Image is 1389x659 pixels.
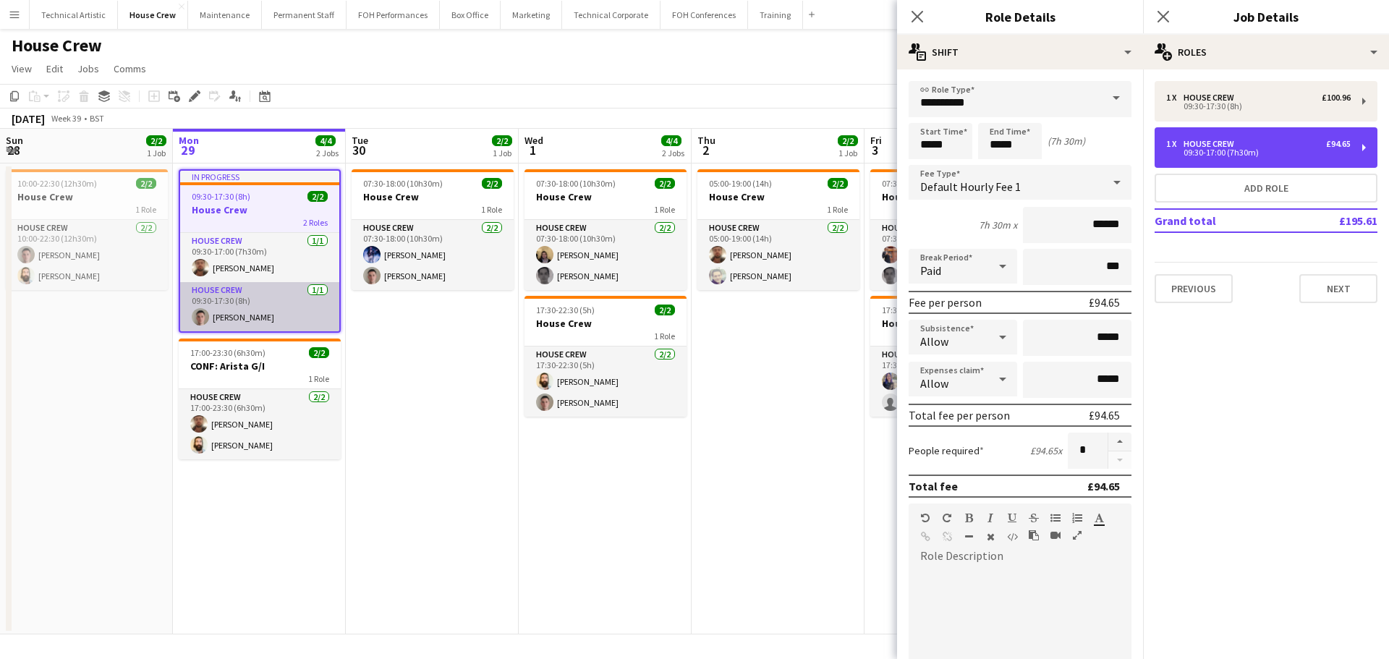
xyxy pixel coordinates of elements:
[179,360,341,373] h3: CONF: Arista G/I
[897,7,1143,26] h3: Role Details
[1291,209,1377,232] td: £195.61
[136,178,156,189] span: 2/2
[536,305,595,315] span: 17:30-22:30 (5h)
[524,169,687,290] app-job-card: 07:30-18:00 (10h30m)2/2House Crew1 RoleHouse Crew2/207:30-18:00 (10h30m)[PERSON_NAME][PERSON_NAME]
[179,339,341,459] app-job-card: 17:00-23:30 (6h30m)2/2CONF: Arista G/I1 RoleHouse Crew2/217:00-23:30 (6h30m)[PERSON_NAME][PERSON_...
[985,512,995,524] button: Italic
[838,148,857,158] div: 1 Job
[30,1,118,29] button: Technical Artistic
[6,169,168,290] div: 10:00-22:30 (12h30m)2/2House Crew1 RoleHouse Crew2/210:00-22:30 (12h30m)[PERSON_NAME][PERSON_NAME]
[146,135,166,146] span: 2/2
[352,169,514,290] app-job-card: 07:30-18:00 (10h30m)2/2House Crew1 RoleHouse Crew2/207:30-18:00 (10h30m)[PERSON_NAME][PERSON_NAME]
[347,1,440,29] button: FOH Performances
[697,220,859,290] app-card-role: House Crew2/205:00-19:00 (14h)[PERSON_NAME][PERSON_NAME]
[868,142,882,158] span: 3
[1108,433,1131,451] button: Increase
[1050,530,1061,541] button: Insert video
[524,190,687,203] h3: House Crew
[46,62,63,75] span: Edit
[180,203,339,216] h3: House Crew
[6,190,168,203] h3: House Crew
[179,134,199,147] span: Mon
[90,113,104,124] div: BST
[661,135,681,146] span: 4/4
[920,334,948,349] span: Allow
[118,1,188,29] button: House Crew
[909,444,984,457] label: People required
[108,59,152,78] a: Comms
[1322,93,1351,103] div: £100.96
[1166,93,1184,103] div: 1 x
[1087,479,1120,493] div: £94.65
[180,171,339,182] div: In progress
[870,190,1032,203] h3: House Crew
[655,178,675,189] span: 2/2
[12,35,102,56] h1: House Crew
[697,190,859,203] h3: House Crew
[870,296,1032,417] app-job-card: 17:30-23:30 (6h)1/2House Crew1 RoleHouse Crew1I1/217:30-23:30 (6h)Venetia Anastasakou
[77,62,99,75] span: Jobs
[177,142,199,158] span: 29
[909,408,1010,422] div: Total fee per person
[17,178,97,189] span: 10:00-22:30 (12h30m)
[920,376,948,391] span: Allow
[870,169,1032,290] app-job-card: 07:30-19:00 (11h30m)2/2House Crew1 RoleHouse Crew2/207:30-19:00 (11h30m)[PERSON_NAME][PERSON_NAME]
[6,220,168,290] app-card-role: House Crew2/210:00-22:30 (12h30m)[PERSON_NAME][PERSON_NAME]
[964,512,974,524] button: Bold
[492,135,512,146] span: 2/2
[180,282,339,331] app-card-role: House Crew1/109:30-17:30 (8h)[PERSON_NAME]
[501,1,562,29] button: Marketing
[838,135,858,146] span: 2/2
[1166,139,1184,149] div: 1 x
[481,204,502,215] span: 1 Role
[309,347,329,358] span: 2/2
[524,296,687,417] div: 17:30-22:30 (5h)2/2House Crew1 RoleHouse Crew2/217:30-22:30 (5h)[PERSON_NAME][PERSON_NAME]
[870,134,882,147] span: Fri
[1089,408,1120,422] div: £94.65
[41,59,69,78] a: Edit
[1155,274,1233,303] button: Previous
[1072,530,1082,541] button: Fullscreen
[748,1,803,29] button: Training
[1155,174,1377,203] button: Add role
[697,169,859,290] app-job-card: 05:00-19:00 (14h)2/2House Crew1 RoleHouse Crew2/205:00-19:00 (14h)[PERSON_NAME][PERSON_NAME]
[307,191,328,202] span: 2/2
[1030,444,1062,457] div: £94.65 x
[179,169,341,333] div: In progress09:30-17:30 (8h)2/2House Crew2 RolesHouse Crew1/109:30-17:00 (7h30m)[PERSON_NAME]House...
[709,178,772,189] span: 05:00-19:00 (14h)
[6,134,23,147] span: Sun
[920,512,930,524] button: Undo
[942,512,952,524] button: Redo
[135,204,156,215] span: 1 Role
[897,35,1143,69] div: Shift
[654,331,675,341] span: 1 Role
[114,62,146,75] span: Comms
[352,220,514,290] app-card-role: House Crew2/207:30-18:00 (10h30m)[PERSON_NAME][PERSON_NAME]
[882,305,940,315] span: 17:30-23:30 (6h)
[979,218,1017,231] div: 7h 30m x
[654,204,675,215] span: 1 Role
[1166,149,1351,156] div: 09:30-17:00 (7h30m)
[262,1,347,29] button: Permanent Staff
[1094,512,1104,524] button: Text Color
[349,142,368,158] span: 30
[1029,530,1039,541] button: Paste as plain text
[180,233,339,282] app-card-role: House Crew1/109:30-17:00 (7h30m)[PERSON_NAME]
[315,135,336,146] span: 4/4
[48,113,84,124] span: Week 39
[562,1,660,29] button: Technical Corporate
[363,178,443,189] span: 07:30-18:00 (10h30m)
[827,204,848,215] span: 1 Role
[147,148,166,158] div: 1 Job
[1072,512,1082,524] button: Ordered List
[524,317,687,330] h3: House Crew
[1184,139,1240,149] div: House Crew
[4,142,23,158] span: 28
[440,1,501,29] button: Box Office
[352,134,368,147] span: Tue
